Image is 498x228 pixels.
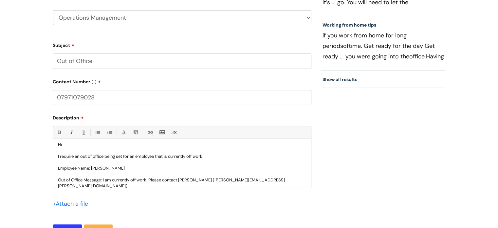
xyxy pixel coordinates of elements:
[53,77,311,85] label: Contact Number
[343,42,349,50] span: of
[158,128,166,136] a: Insert Image...
[323,22,376,28] a: Working from home tips
[120,128,128,136] a: Font Color
[323,76,357,82] a: Show all results
[146,128,154,136] a: Link
[53,198,92,209] div: Attach a file
[55,128,63,136] a: Bold (Ctrl-B)
[53,200,56,208] span: +
[170,128,178,136] a: Remove formatting (Ctrl-\)
[105,128,114,136] a: 1. Ordered List (Ctrl-Shift-8)
[53,113,311,121] label: Description
[58,142,306,189] p: Hi I require an out of office being set for an employee that is currently off work Employee Name:...
[323,30,444,62] p: if you work from home for long periods time. Get ready for the day Get ready ... you were going i...
[132,128,140,136] a: Back Color
[92,80,96,84] img: info-icon.svg
[67,128,75,136] a: Italic (Ctrl-I)
[79,128,87,136] a: Underline(Ctrl-U)
[93,128,101,136] a: • Unordered List (Ctrl-Shift-7)
[53,40,311,48] label: Subject
[409,52,426,60] span: office.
